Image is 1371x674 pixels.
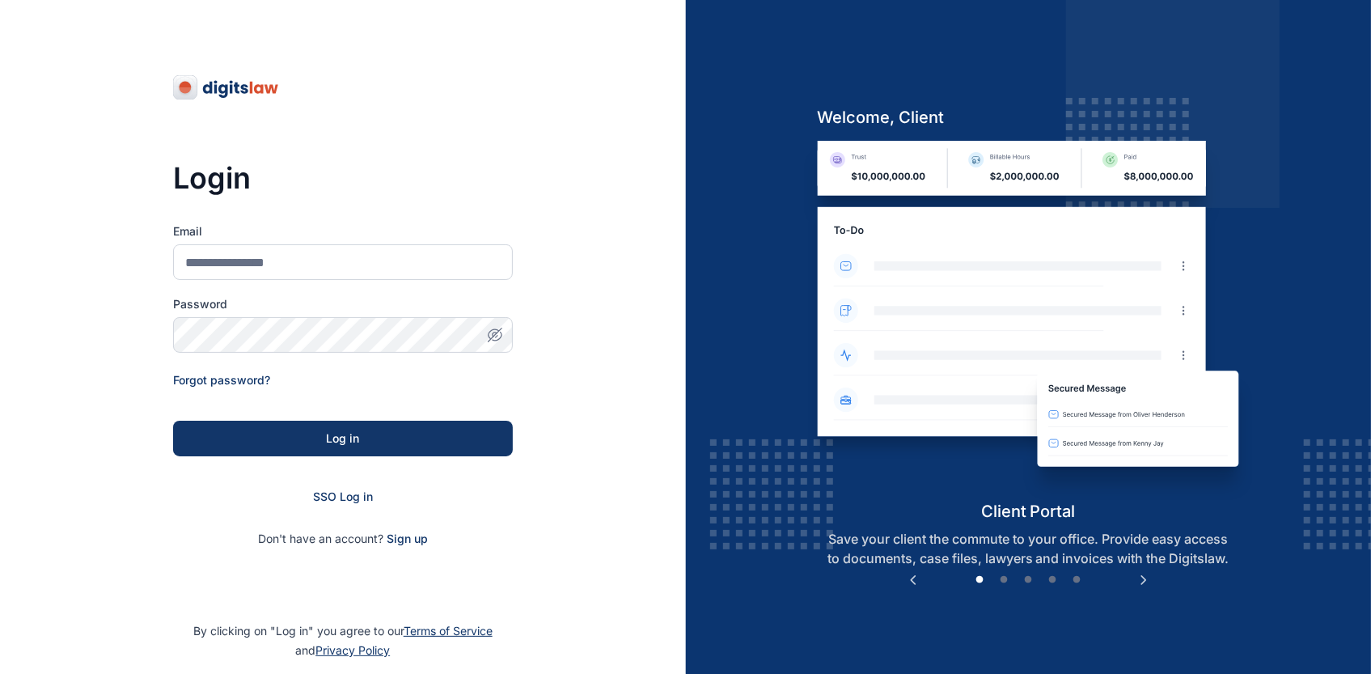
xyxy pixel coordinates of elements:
h5: client portal [804,500,1253,523]
span: Sign up [387,531,428,547]
img: client-portal [804,141,1253,499]
a: Sign up [387,532,428,545]
button: 1 [971,572,988,588]
button: 4 [1044,572,1060,588]
a: SSO Log in [313,490,373,503]
button: 3 [1020,572,1036,588]
a: Terms of Service [404,624,493,638]
div: Log in [199,430,487,447]
p: Save your client the commute to your office. Provide easy access to documents, case files, lawyer... [804,529,1253,568]
p: Don't have an account? [173,531,513,547]
button: 2 [996,572,1012,588]
img: digitslaw-logo [173,74,280,100]
span: and [295,643,390,657]
h5: welcome, client [804,106,1253,129]
a: Privacy Policy [315,643,390,657]
a: Forgot password? [173,373,270,387]
button: Next [1136,572,1152,588]
label: Password [173,296,513,312]
button: Log in [173,421,513,456]
button: 5 [1068,572,1085,588]
h3: Login [173,162,513,194]
label: Email [173,223,513,240]
button: Previous [905,572,921,588]
p: By clicking on "Log in" you agree to our [19,621,666,660]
